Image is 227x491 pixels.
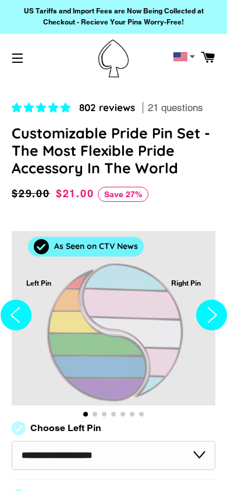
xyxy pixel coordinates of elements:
span: 4.83 stars [12,102,73,113]
span: $29.00 [12,186,53,202]
div: 1 / 7 [12,231,215,405]
span: 21 questions [148,101,203,115]
span: Save 27% [98,187,148,202]
img: Pin-Ace [98,40,129,77]
button: Next slide [196,214,227,421]
span: 802 reviews [79,101,135,113]
span: $21.00 [56,187,94,200]
h1: Customizable Pride Pin Set - The Most Flexible Pride Accessory In The World [12,124,215,177]
label: Choose Left Pin [30,423,101,433]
